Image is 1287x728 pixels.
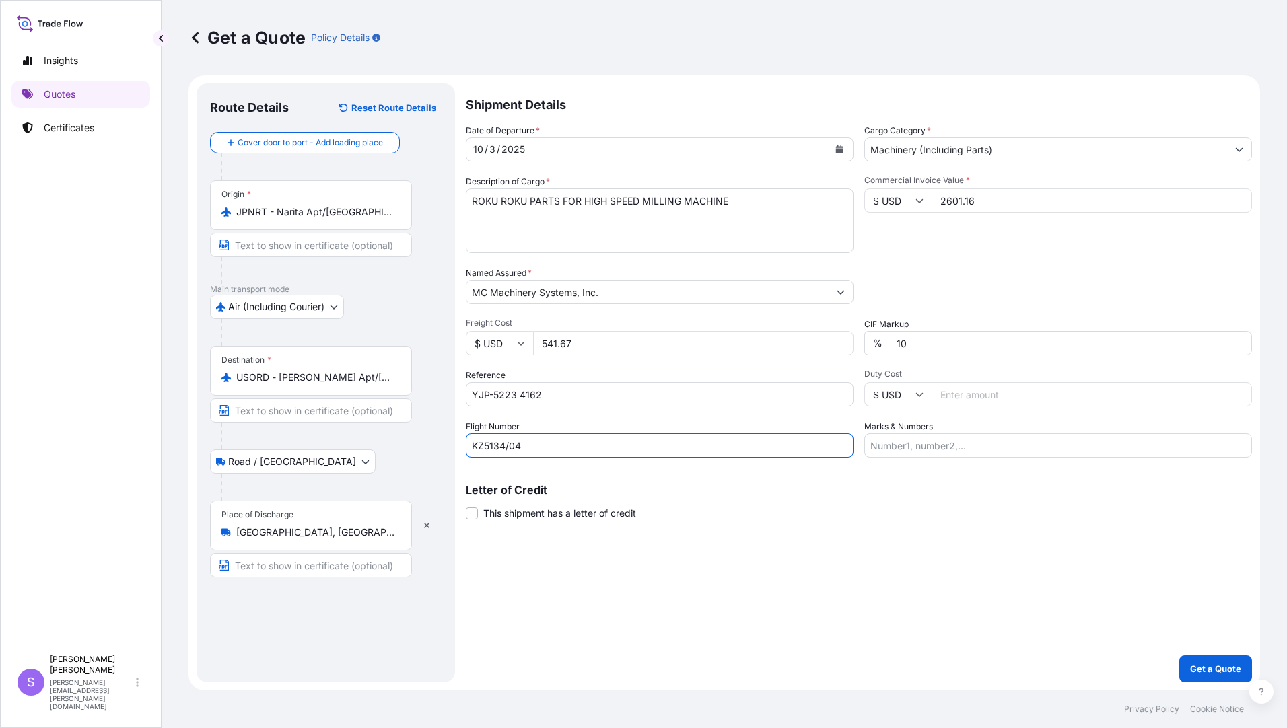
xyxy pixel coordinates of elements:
[932,188,1252,213] input: Type amount
[829,139,850,160] button: Calendar
[533,331,854,355] input: Enter amount
[1190,704,1244,715] a: Cookie Notice
[466,369,506,382] label: Reference
[864,318,909,331] label: CIF Markup
[466,433,854,458] input: Enter name
[865,137,1227,161] input: Select a commodity type
[236,371,395,384] input: Destination
[333,97,442,118] button: Reset Route Details
[238,136,383,149] span: Cover door to port - Add loading place
[210,398,412,423] input: Text to appear on certificate
[466,266,532,280] label: Named Assured
[932,382,1252,406] input: Enter amount
[351,101,436,114] p: Reset Route Details
[236,205,395,219] input: Origin
[488,141,497,157] div: day,
[210,233,412,257] input: Text to appear on certificate
[27,676,35,689] span: S
[466,318,854,328] span: Freight Cost
[466,484,1252,495] p: Letter of Credit
[466,124,540,137] span: Date of Departure
[188,27,306,48] p: Get a Quote
[485,141,488,157] div: /
[466,83,1252,124] p: Shipment Details
[472,141,485,157] div: month,
[11,47,150,74] a: Insights
[44,87,75,101] p: Quotes
[221,509,293,520] div: Place of Discharge
[1124,704,1179,715] a: Privacy Policy
[50,678,133,711] p: [PERSON_NAME][EMAIL_ADDRESS][PERSON_NAME][DOMAIN_NAME]
[228,300,324,314] span: Air (Including Courier)
[221,355,271,365] div: Destination
[210,449,376,474] button: Select transport
[50,654,133,676] p: [PERSON_NAME] [PERSON_NAME]
[228,455,356,468] span: Road / [GEOGRAPHIC_DATA]
[864,369,1252,379] span: Duty Cost
[221,189,251,200] div: Origin
[829,280,853,304] button: Show suggestions
[1190,662,1241,676] p: Get a Quote
[210,132,400,153] button: Cover door to port - Add loading place
[11,114,150,141] a: Certificates
[11,81,150,108] a: Quotes
[44,121,94,135] p: Certificates
[497,141,500,157] div: /
[864,420,933,433] label: Marks & Numbers
[466,175,550,188] label: Description of Cargo
[44,54,78,67] p: Insights
[864,175,1252,186] span: Commercial Invoice Value
[500,141,526,157] div: year,
[864,433,1252,458] input: Number1, number2,...
[483,507,636,520] span: This shipment has a letter of credit
[466,382,854,406] input: Your internal reference
[864,124,931,137] label: Cargo Category
[1227,137,1251,161] button: Show suggestions
[210,295,344,319] button: Select transport
[891,331,1252,355] input: Enter percentage between 0 and 10%
[864,331,891,355] div: %
[210,100,289,116] p: Route Details
[466,280,829,304] input: Full name
[466,420,520,433] label: Flight Number
[236,525,395,539] input: Place of Discharge
[1179,655,1252,682] button: Get a Quote
[210,284,442,295] p: Main transport mode
[311,31,370,44] p: Policy Details
[210,553,412,577] input: Text to appear on certificate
